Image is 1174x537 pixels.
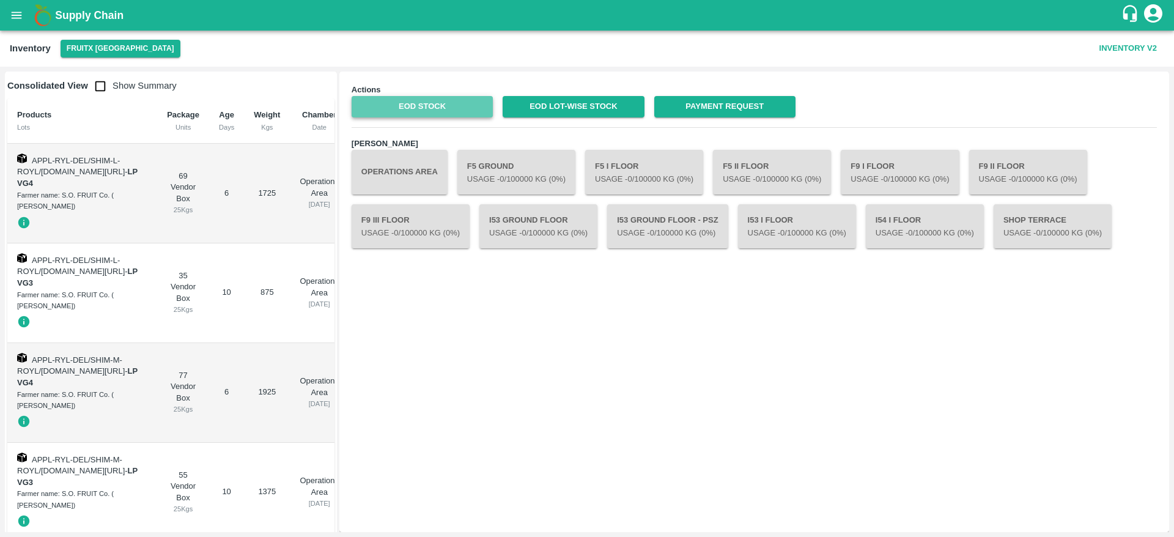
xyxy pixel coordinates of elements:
div: [DATE] [300,398,339,409]
div: customer-support [1121,4,1142,26]
span: APPL-RYL-DEL/SHIM-L-ROYL/[DOMAIN_NAME][URL] [17,156,125,177]
img: box [17,353,27,363]
img: box [17,154,27,163]
strong: LP VG3 [17,466,138,487]
p: Usage - 0 /100000 Kg (0%) [489,228,588,239]
span: - [17,267,138,287]
p: Usage - 0 /100000 Kg (0%) [1003,228,1102,239]
b: Inventory [10,43,51,53]
button: I53 Ground Floor - PSZUsage -0/100000 Kg (0%) [607,204,728,248]
b: Weight [254,110,280,119]
strong: LP VG4 [17,366,138,387]
img: logo [31,3,55,28]
button: F9 II FloorUsage -0/100000 Kg (0%) [969,150,1087,194]
div: Units [167,122,199,133]
p: Usage - 0 /100000 Kg (0%) [361,228,460,239]
img: box [17,453,27,462]
p: Usage - 0 /100000 Kg (0%) [467,174,566,185]
span: - [17,366,138,387]
div: Farmer name: S.O. FRUIT Co. ( [PERSON_NAME]) [17,488,147,511]
div: 25 Kgs [167,304,199,315]
td: 6 [209,343,244,443]
a: EOD Stock [352,96,493,117]
p: Usage - 0 /100000 Kg (0%) [723,174,821,185]
span: APPL-RYL-DEL/SHIM-L-ROYL/[DOMAIN_NAME][URL] [17,256,125,276]
span: Show Summary [88,81,177,91]
div: 25 Kgs [167,204,199,215]
b: Chamber [302,110,336,119]
span: 1725 [258,188,276,198]
button: Inventory V2 [1095,38,1162,59]
button: I54 I FloorUsage -0/100000 Kg (0%) [866,204,984,248]
div: [DATE] [300,199,339,210]
div: [DATE] [300,498,339,509]
div: [DATE] [300,298,339,309]
button: open drawer [2,1,31,29]
span: 875 [260,287,274,297]
button: F5 GroundUsage -0/100000 Kg (0%) [457,150,575,194]
b: Consolidated View [7,81,88,91]
td: 10 [209,243,244,343]
b: [PERSON_NAME] [352,139,418,148]
button: Select DC [61,40,180,57]
div: Date [300,122,339,133]
div: Lots [17,122,147,133]
p: Usage - 0 /100000 Kg (0%) [748,228,846,239]
p: Usage - 0 /100000 Kg (0%) [851,174,949,185]
div: Days [219,122,234,133]
a: Supply Chain [55,7,1121,24]
p: Usage - 0 /100000 Kg (0%) [979,174,1077,185]
strong: LP VG3 [17,267,138,287]
button: Operations Area [352,150,448,194]
span: - [17,167,138,188]
button: F9 III FloorUsage -0/100000 Kg (0%) [352,204,470,248]
div: Farmer name: S.O. FRUIT Co. ( [PERSON_NAME]) [17,389,147,412]
p: Operations Area [300,475,339,498]
p: Operations Area [300,276,339,298]
b: Package [167,110,199,119]
img: box [17,253,27,263]
button: I53 I FloorUsage -0/100000 Kg (0%) [738,204,856,248]
div: 25 Kgs [167,503,199,514]
button: I53 Ground FloorUsage -0/100000 Kg (0%) [479,204,597,248]
button: F5 I FloorUsage -0/100000 Kg (0%) [585,150,703,194]
p: Operations Area [300,376,339,398]
span: 1925 [258,387,276,396]
span: APPL-RYL-DEL/SHIM-M-ROYL/[DOMAIN_NAME][URL] [17,455,125,476]
p: Usage - 0 /100000 Kg (0%) [617,228,718,239]
a: Payment Request [654,96,796,117]
button: F5 II FloorUsage -0/100000 Kg (0%) [713,150,831,194]
p: Usage - 0 /100000 Kg (0%) [595,174,693,185]
strong: LP VG4 [17,167,138,188]
div: 55 Vendor Box [167,470,199,515]
div: Kgs [254,122,280,133]
div: Farmer name: S.O. FRUIT Co. ( [PERSON_NAME]) [17,190,147,212]
button: Shop TerraceUsage -0/100000 Kg (0%) [994,204,1112,248]
p: Operations Area [300,176,339,199]
div: Farmer name: S.O. FRUIT Co. ( [PERSON_NAME]) [17,289,147,312]
b: Products [17,110,51,119]
a: EOD Lot-wise Stock [503,96,644,117]
span: APPL-RYL-DEL/SHIM-M-ROYL/[DOMAIN_NAME][URL] [17,355,125,376]
b: Actions [352,85,381,94]
span: 1375 [258,487,276,496]
div: 25 Kgs [167,404,199,415]
div: account of current user [1142,2,1164,28]
td: 6 [209,144,244,243]
button: F9 I FloorUsage -0/100000 Kg (0%) [841,150,959,194]
div: 77 Vendor Box [167,370,199,415]
b: Supply Chain [55,9,124,21]
span: - [17,466,138,487]
div: 69 Vendor Box [167,171,199,216]
b: Age [219,110,234,119]
p: Usage - 0 /100000 Kg (0%) [876,228,974,239]
div: 35 Vendor Box [167,270,199,316]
